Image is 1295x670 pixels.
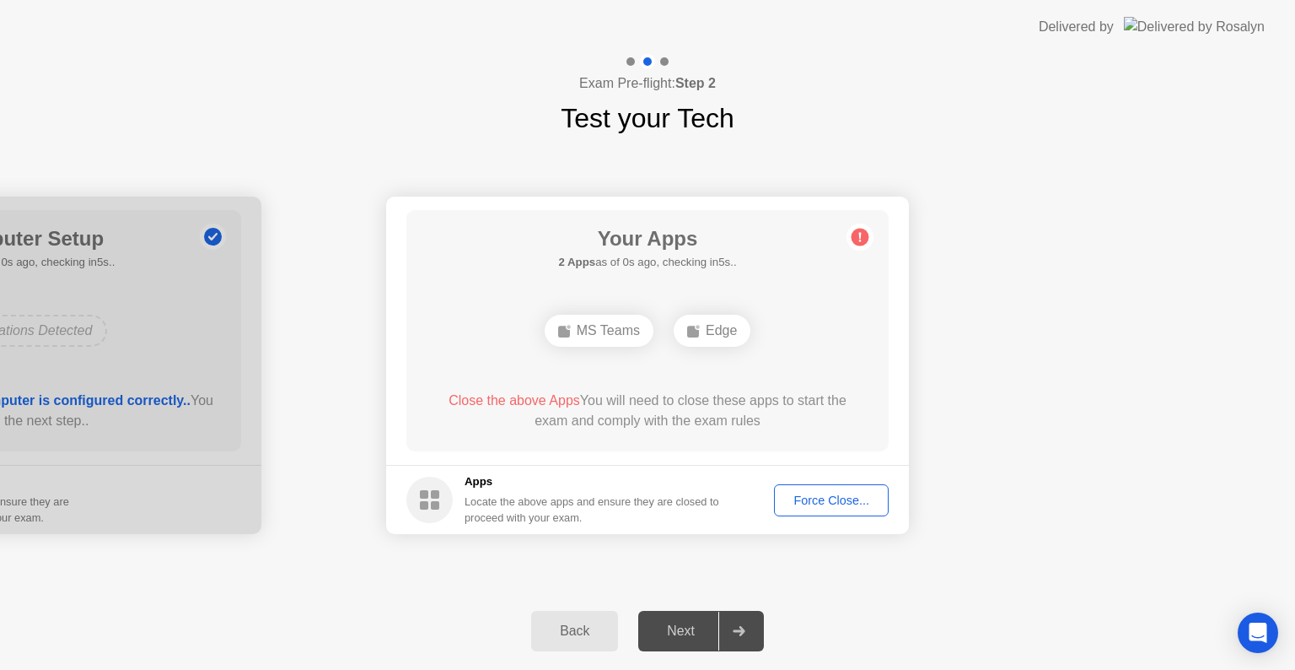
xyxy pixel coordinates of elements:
button: Force Close... [774,484,889,516]
div: Edge [674,315,750,347]
b: Step 2 [675,76,716,90]
div: Locate the above apps and ensure they are closed to proceed with your exam. [465,494,720,526]
div: Force Close... [780,494,883,507]
div: Delivered by [1039,17,1114,37]
h1: Your Apps [558,224,736,254]
h5: Apps [465,473,720,490]
h1: Test your Tech [561,98,734,138]
h4: Exam Pre-flight: [579,73,716,94]
b: 2 Apps [558,256,595,268]
button: Next [638,611,764,651]
div: Next [643,624,718,639]
div: You will need to close these apps to start the exam and comply with the exam rules [431,391,865,431]
span: Close the above Apps [449,393,580,408]
div: MS Teams [545,315,653,347]
h5: as of 0s ago, checking in5s.. [558,254,736,271]
div: Open Intercom Messenger [1238,613,1278,653]
img: Delivered by Rosalyn [1124,17,1265,36]
button: Back [531,611,618,651]
div: Back [536,624,613,639]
